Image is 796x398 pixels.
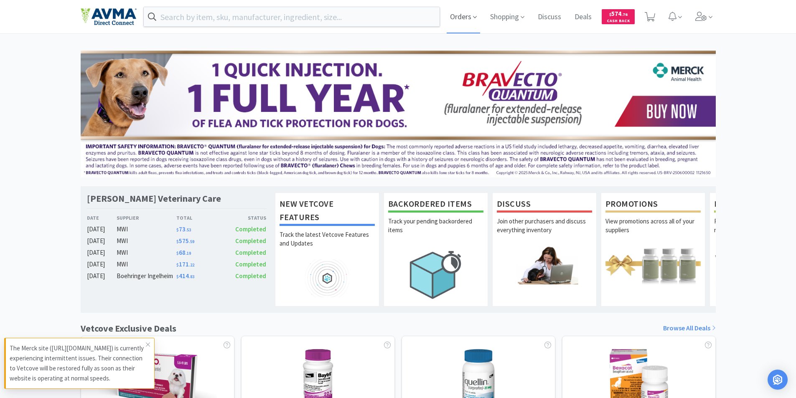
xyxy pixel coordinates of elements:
img: hero_promotions.png [605,246,701,284]
img: hero_feature_roadmap.png [280,259,375,297]
a: [DATE]MWI$171.22Completed [87,259,267,269]
div: MWI [117,236,176,246]
h1: [PERSON_NAME] Veterinary Care [87,193,221,205]
span: 575 [176,237,194,245]
span: $ [176,251,179,256]
div: MWI [117,259,176,269]
div: Status [221,214,267,222]
p: View promotions across all of your suppliers [605,217,701,246]
span: Completed [235,248,266,256]
h1: New Vetcove Features [280,197,375,226]
span: . 53 [186,227,191,233]
h1: Vetcove Exclusive Deals [81,321,176,336]
span: . 22 [189,262,194,268]
a: Discuss [534,13,565,21]
span: 171 [176,260,194,268]
a: Deals [571,13,595,21]
a: [DATE]MWI$73.53Completed [87,224,267,234]
img: e4e33dab9f054f5782a47901c742baa9_102.png [81,8,137,25]
div: [DATE] [87,224,117,234]
div: Date [87,214,117,222]
h1: Promotions [605,197,701,213]
div: Supplier [117,214,176,222]
a: Browse All Deals [663,323,716,334]
a: DiscussJoin other purchasers and discuss everything inventory [492,193,597,306]
span: $ [176,274,179,279]
a: PromotionsView promotions across all of your suppliers [601,193,705,306]
span: Completed [235,272,266,280]
span: Cash Back [607,19,630,24]
h1: Backordered Items [388,197,483,213]
span: 414 [176,272,194,280]
span: Completed [235,260,266,268]
div: MWI [117,248,176,258]
div: [DATE] [87,248,117,258]
span: 73 [176,225,191,233]
a: [DATE]Boehringer Ingelheim$414.83Completed [87,271,267,281]
div: Boehringer Ingelheim [117,271,176,281]
a: New Vetcove FeaturesTrack the latest Vetcove Features and Updates [275,193,379,306]
span: 68 [176,248,191,256]
p: Join other purchasers and discuss everything inventory [497,217,592,246]
div: [DATE] [87,259,117,269]
span: $ [176,239,179,244]
span: . 59 [189,239,194,244]
img: 3ffb5edee65b4d9ab6d7b0afa510b01f.jpg [81,51,716,177]
p: Track the latest Vetcove Features and Updates [280,230,375,259]
input: Search by item, sku, manufacturer, ingredient, size... [144,7,440,26]
span: Completed [235,237,266,245]
a: $574.76Cash Back [602,5,635,28]
a: [DATE]MWI$575.59Completed [87,236,267,246]
div: [DATE] [87,271,117,281]
span: 574 [609,10,628,18]
span: . 76 [621,12,628,17]
span: . 19 [186,251,191,256]
a: Backordered ItemsTrack your pending backordered items [384,193,488,306]
span: Completed [235,225,266,233]
div: MWI [117,224,176,234]
span: . 83 [189,274,194,279]
img: hero_backorders.png [388,246,483,303]
span: $ [609,12,611,17]
a: [DATE]MWI$68.19Completed [87,248,267,258]
p: Track your pending backordered items [388,217,483,246]
p: The Merck site ([URL][DOMAIN_NAME]) is currently experiencing intermittent issues. Their connecti... [10,343,146,383]
span: $ [176,227,179,233]
span: $ [176,262,179,268]
div: Total [176,214,221,222]
div: Open Intercom Messenger [768,370,788,390]
img: hero_discuss.png [497,246,592,284]
h1: Discuss [497,197,592,213]
div: [DATE] [87,236,117,246]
